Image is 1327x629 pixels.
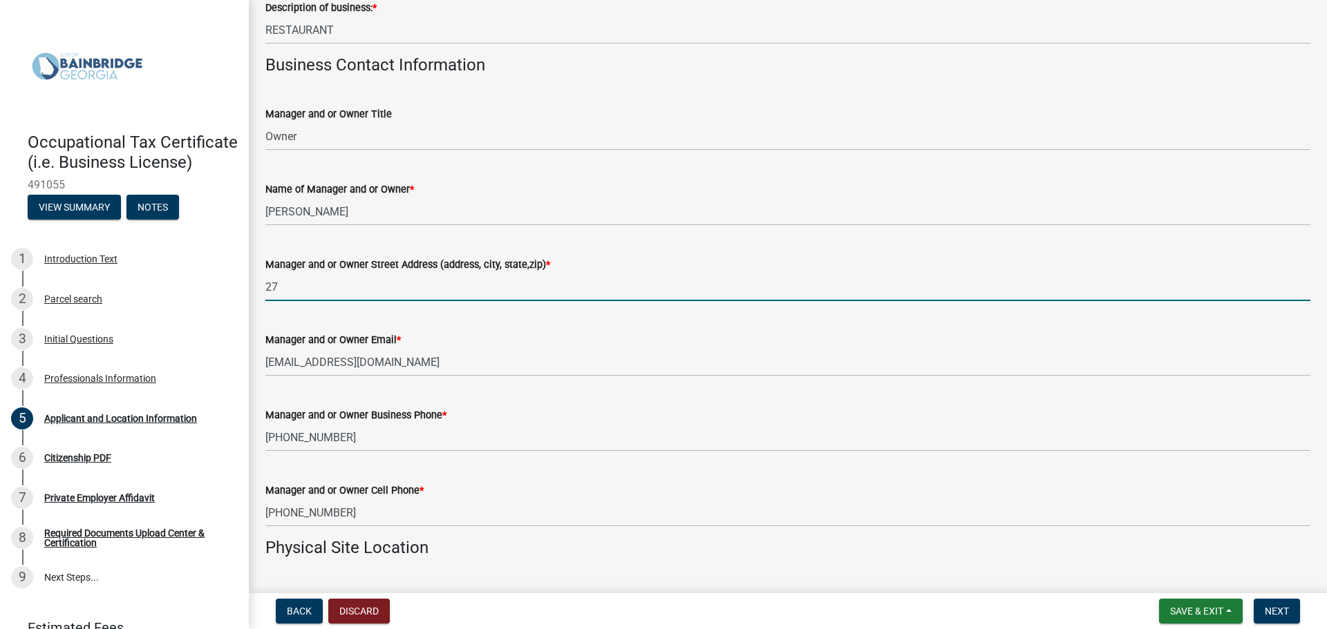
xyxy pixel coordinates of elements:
label: Name of Manager and or Owner [265,185,414,195]
label: Manager and or Owner Business Phone [265,411,446,420]
div: Parcel search [44,294,102,304]
label: Description of business: [265,3,377,13]
div: 7 [11,487,33,509]
div: 2 [11,288,33,310]
div: 5 [11,407,33,429]
span: 491055 [28,178,221,191]
span: Save & Exit [1170,606,1223,617]
div: 8 [11,527,33,549]
wm-modal-confirm: Summary [28,202,121,213]
span: Next [1265,606,1289,617]
button: View Summary [28,195,121,220]
span: Back [287,606,312,617]
div: 3 [11,328,33,350]
button: Next [1254,599,1300,623]
div: Introduction Text [44,254,117,264]
label: Manager and or Owner Cell Phone [265,486,424,496]
div: Required Documents Upload Center & Certification [44,528,227,548]
h4: Occupational Tax Certificate (i.e. Business License) [28,133,238,173]
button: Back [276,599,323,623]
h4: Physical Site Location [265,538,1310,558]
img: City of Bainbridge, Georgia (Canceled) [28,14,147,118]
button: Discard [328,599,390,623]
div: 1 [11,248,33,270]
button: Notes [126,195,179,220]
div: 9 [11,566,33,588]
label: Manager and or Owner Street Address (address, city, state,zip) [265,260,550,270]
label: Manager and or Owner Email [265,336,401,345]
div: Professionals Information [44,374,156,383]
div: Private Employer Affidavit [44,493,155,503]
div: 6 [11,447,33,469]
div: Applicant and Location Information [44,414,197,423]
div: 4 [11,367,33,389]
wm-modal-confirm: Notes [126,202,179,213]
div: Citizenship PDF [44,453,111,463]
label: Manager and or Owner Title [265,110,392,119]
button: Save & Exit [1159,599,1243,623]
h4: Business Contact Information [265,55,1310,75]
div: Initial Questions [44,334,113,344]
